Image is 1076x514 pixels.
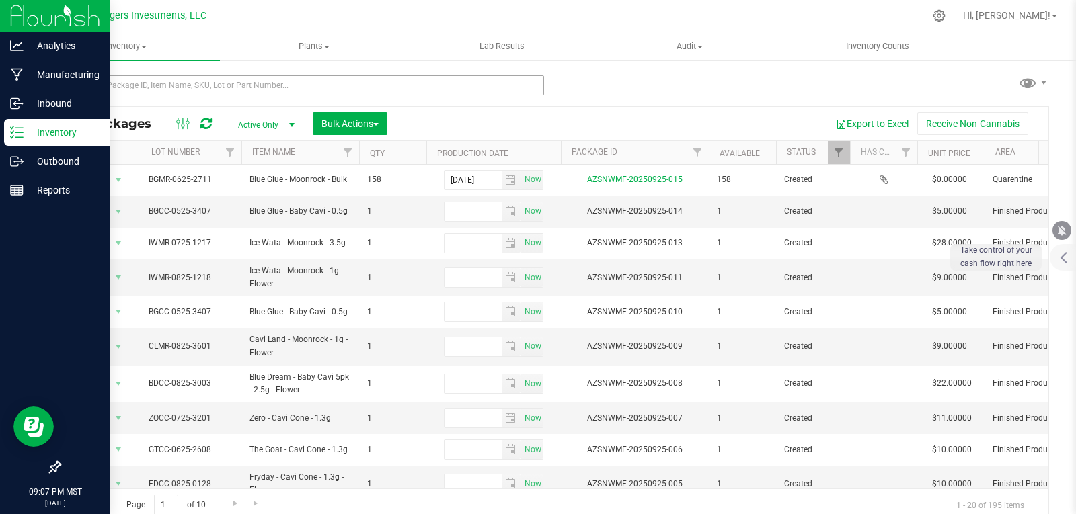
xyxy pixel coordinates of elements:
span: select [521,374,543,393]
a: Plants [220,32,408,60]
span: select [502,302,521,321]
span: Plants [221,40,407,52]
a: Filter [895,141,917,164]
inline-svg: Reports [10,183,24,197]
span: 1 [717,306,768,318]
span: select [521,302,543,321]
span: Set Current date [521,202,544,221]
span: 1 [717,237,768,249]
span: select [502,171,521,189]
a: Available [720,148,760,158]
span: 1 [717,478,768,490]
button: Bulk Actions [313,112,387,135]
span: select [110,409,127,427]
span: 1 [367,443,418,456]
span: Blue Glue - Moonrock - Bulk [249,173,351,186]
a: Lot Number [151,147,200,157]
p: Manufacturing [24,67,104,83]
span: Created [784,340,842,353]
span: select [521,268,543,287]
span: Set Current date [521,337,544,356]
span: Created [784,237,842,249]
a: Go to the last page [247,495,266,513]
span: Blue Glue - Baby Cavi - 0.5g [249,205,351,218]
span: Life Changers Investments, LLC [68,10,206,22]
a: Unit Price [928,148,970,158]
a: Filter [828,141,850,164]
span: select [110,440,127,459]
span: Hi, [PERSON_NAME]! [963,10,1050,21]
a: Item Name [252,147,295,157]
span: 1 [367,340,418,353]
a: Package ID [572,147,617,157]
span: select [502,268,521,287]
div: AZSNWMF-20250925-009 [559,340,711,353]
div: AZSNWMF-20250925-007 [559,412,711,425]
span: BGMR-0625-2711 [149,173,233,186]
span: Blue Glue - Baby Cavi - 0.5g [249,306,351,318]
inline-svg: Inbound [10,97,24,110]
span: $11.00000 [925,409,978,428]
span: Created [784,205,842,218]
span: $5.00000 [925,202,974,221]
span: Audit [597,40,783,52]
span: $9.00000 [925,268,974,288]
span: 1 [717,340,768,353]
div: AZSNWMF-20250925-011 [559,271,711,284]
span: 1 [717,377,768,390]
span: $10.00000 [925,474,978,494]
button: Receive Non-Cannabis [917,112,1028,135]
span: Cavi Land - Moonrock - 1g - Flower [249,333,351,359]
span: Set Current date [521,374,544,394]
inline-svg: Manufacturing [10,68,24,81]
span: Set Current date [521,474,544,494]
span: $0.00000 [925,170,974,189]
span: All Packages [70,116,165,131]
span: Lab Results [461,40,543,52]
p: Reports [24,182,104,198]
span: Set Current date [521,409,544,428]
span: FDCC-0825-0128 [149,478,233,490]
span: Created [784,443,842,456]
span: select [502,234,521,253]
div: AZSNWMF-20250925-005 [559,478,711,490]
span: Created [784,271,842,284]
iframe: Resource center [13,406,54,447]
span: $28.00000 [925,233,978,253]
a: Status [787,147,816,157]
span: 1 [717,412,768,425]
button: Export to Excel [827,112,917,135]
a: Filter [219,141,241,164]
span: $9.00000 [925,337,974,356]
inline-svg: Inventory [10,126,24,139]
th: Has COA [850,141,917,165]
a: Lab Results [408,32,596,60]
span: Set Current date [521,170,544,189]
a: Qty [370,148,385,158]
span: select [521,440,543,459]
span: 1 [717,271,768,284]
span: Ice Wata - Moonrock - 1g - Flower [249,265,351,290]
a: Area [995,147,1015,157]
span: $22.00000 [925,374,978,393]
div: Manage settings [931,9,948,22]
span: 1 [367,271,418,284]
p: 09:07 PM MST [6,486,104,498]
div: AZSNWMF-20250925-013 [559,237,711,249]
a: Filter [337,141,359,164]
span: Created [784,306,842,318]
inline-svg: Outbound [10,155,24,168]
a: Production Date [437,148,508,158]
span: ZOCC-0725-3201 [149,412,233,425]
a: Inventory [32,32,220,60]
span: select [110,234,127,253]
p: [DATE] [6,498,104,508]
span: GTCC-0625-2608 [149,443,233,456]
span: Created [784,377,842,390]
span: 1 [717,443,768,456]
span: select [521,202,543,221]
div: AZSNWMF-20250925-006 [559,443,711,456]
span: select [110,474,127,493]
span: Created [784,412,842,425]
span: select [521,474,543,493]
